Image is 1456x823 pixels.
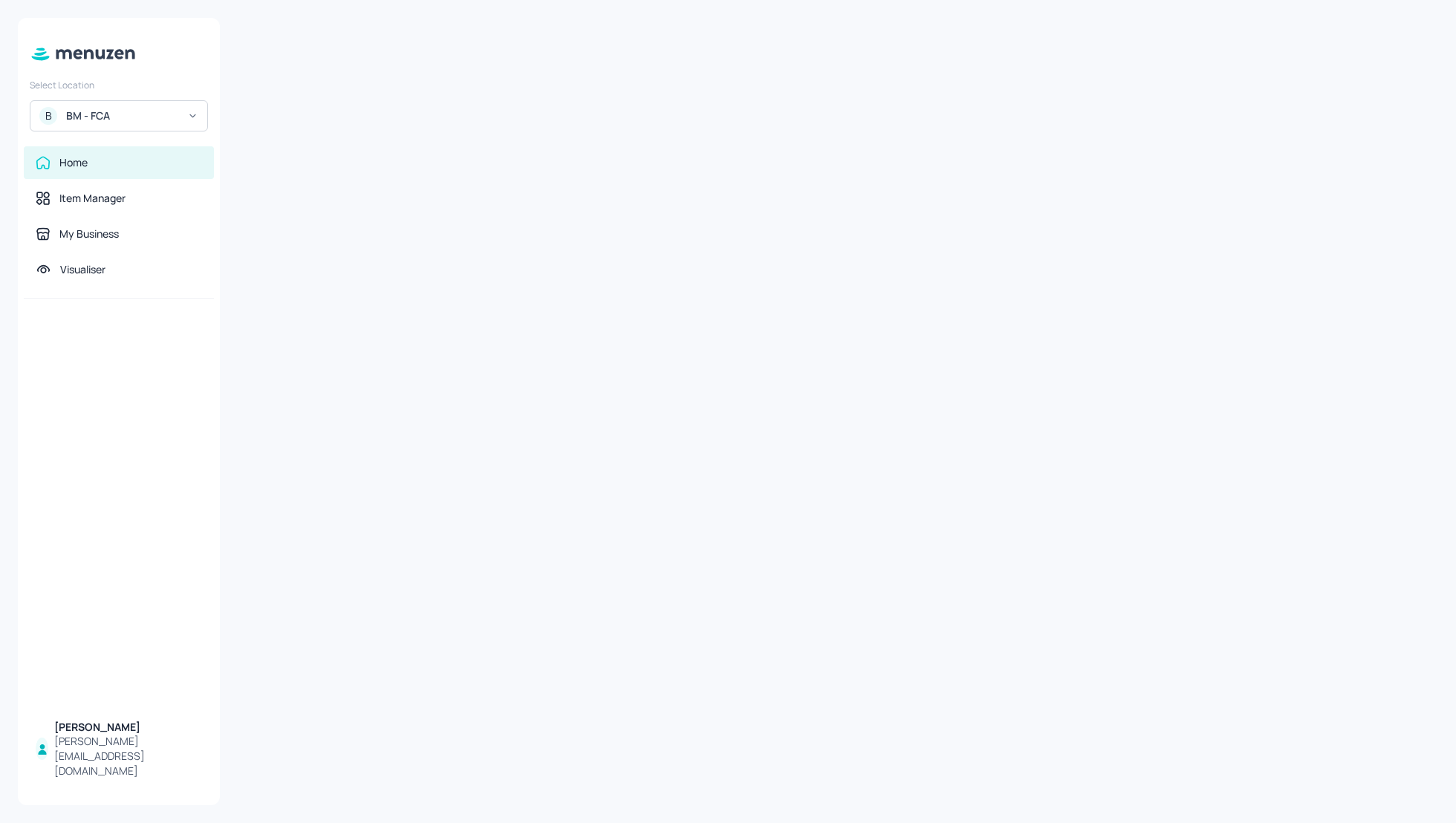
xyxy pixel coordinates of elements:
div: My Business [59,227,119,241]
div: [PERSON_NAME][EMAIL_ADDRESS][DOMAIN_NAME] [54,734,202,778]
div: Item Manager [59,191,126,206]
div: Home [59,155,88,170]
div: [PERSON_NAME] [54,720,202,735]
div: B [39,107,57,125]
div: Visualiser [60,262,105,277]
div: BM - FCA [66,108,178,123]
div: Select Location [30,79,208,91]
